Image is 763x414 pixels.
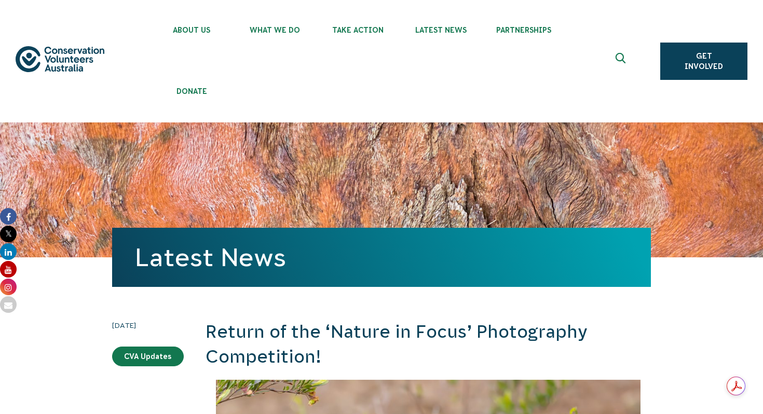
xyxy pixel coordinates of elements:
a: Get Involved [660,43,747,80]
span: Expand search box [616,53,629,70]
span: Donate [150,87,233,95]
span: Take Action [316,26,399,34]
button: Expand search box Close search box [609,49,634,74]
h2: Return of the ‘Nature in Focus’ Photography Competition! [206,320,651,369]
span: Partnerships [482,26,565,34]
span: What We Do [233,26,316,34]
time: [DATE] [112,320,184,331]
span: About Us [150,26,233,34]
a: Latest News [135,243,286,271]
span: Latest News [399,26,482,34]
img: logo.svg [16,46,104,72]
a: CVA Updates [112,347,184,366]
